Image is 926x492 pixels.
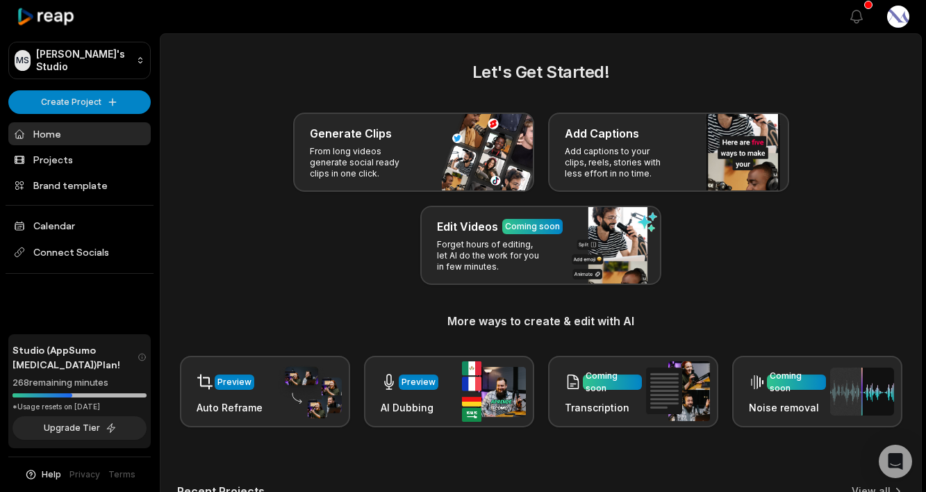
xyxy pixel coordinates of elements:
div: 268 remaining minutes [13,376,147,390]
h3: Noise removal [749,400,826,415]
h3: Add Captions [565,125,639,142]
div: Open Intercom Messenger [879,445,912,478]
div: Coming soon [586,370,639,395]
span: Studio (AppSumo [MEDICAL_DATA]) Plan! [13,343,138,372]
span: Help [42,468,61,481]
a: Brand template [8,174,151,197]
div: *Usage resets on [DATE] [13,402,147,412]
a: Projects [8,148,151,171]
h3: AI Dubbing [381,400,438,415]
img: ai_dubbing.png [462,361,526,422]
h3: More ways to create & edit with AI [177,313,904,329]
h3: Auto Reframe [197,400,263,415]
h3: Generate Clips [310,125,392,142]
p: From long videos generate social ready clips in one click. [310,146,417,179]
button: Create Project [8,90,151,114]
span: Connect Socials [8,240,151,265]
div: MS [15,50,31,71]
button: Upgrade Tier [13,416,147,440]
button: Help [24,468,61,481]
h3: Edit Videos [437,218,498,235]
a: Privacy [69,468,100,481]
img: noise_removal.png [830,368,894,416]
p: Forget hours of editing, let AI do the work for you in few minutes. [437,239,545,272]
a: Home [8,122,151,145]
p: Add captions to your clips, reels, stories with less effort in no time. [565,146,672,179]
h2: Let's Get Started! [177,60,904,85]
p: [PERSON_NAME]'s Studio [36,48,131,73]
div: Coming soon [505,220,560,233]
h3: Transcription [565,400,642,415]
a: Calendar [8,214,151,237]
img: transcription.png [646,361,710,421]
img: auto_reframe.png [278,365,342,419]
div: Preview [217,376,251,388]
div: Preview [402,376,436,388]
a: Terms [108,468,135,481]
div: Coming soon [770,370,823,395]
